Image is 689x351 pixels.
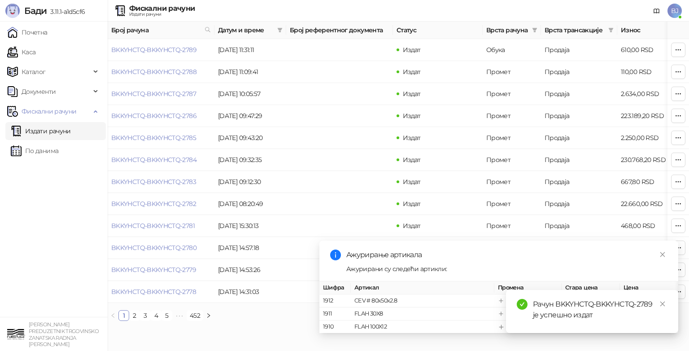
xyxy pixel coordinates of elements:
small: [PERSON_NAME] PREDUZETNIK TRGOVINSKO ZANATSKA RADNJA [PERSON_NAME] [29,321,99,347]
td: BKKYHCTQ-BKKYHCTQ-2789 [108,39,214,61]
span: Издат [403,134,421,142]
td: Промет [483,237,541,259]
td: Промет [483,105,541,127]
td: Продаја [541,237,617,259]
td: FLAH 100X12 [351,320,494,333]
li: 5 [161,310,172,321]
td: BKKYHCTQ-BKKYHCTQ-2779 [108,259,214,281]
div: Ажурирани су следећи артикли: [346,264,667,274]
li: Следећих 5 Страна [172,310,187,321]
a: По данима [11,142,58,160]
span: Бади [24,5,47,16]
a: 4 [151,311,161,320]
li: 3 [140,310,151,321]
span: Фискални рачуни [22,102,76,120]
td: 2.634,00 RSD [617,83,680,105]
a: Close [658,250,667,259]
span: ••• [172,310,187,321]
li: Следећа страна [203,310,214,321]
span: close [659,251,666,258]
td: 1911 [319,307,351,320]
a: BKKYHCTQ-BKKYHCTQ-2785 [111,134,196,142]
img: Logo [5,4,20,18]
a: BKKYHCTQ-BKKYHCTQ-2788 [111,68,196,76]
span: Издат [403,68,421,76]
td: 223.189,20 RSD [617,105,680,127]
a: BKKYHCTQ-BKKYHCTQ-2782 [111,200,196,208]
td: 1912 [319,294,351,307]
span: Издат [403,112,421,120]
td: BKKYHCTQ-BKKYHCTQ-2780 [108,237,214,259]
li: 1 [118,310,129,321]
th: Промена [494,281,562,294]
td: Промет [483,215,541,237]
a: BKKYHCTQ-BKKYHCTQ-2781 [111,222,195,230]
th: Стара цена [562,281,620,294]
span: info-circle [330,250,341,260]
td: [DATE] 11:31:11 [214,39,286,61]
td: Продаја [541,149,617,171]
span: Издат [403,178,421,186]
span: 3.11.1-a1d5cf6 [47,8,85,16]
td: [DATE] 08:20:49 [214,193,286,215]
th: Цена [620,281,678,294]
a: BKKYHCTQ-BKKYHCTQ-2787 [111,90,196,98]
td: 468,00 RSD [617,215,680,237]
td: 230.768,20 RSD [617,149,680,171]
span: filter [608,27,614,33]
a: 1 [119,311,129,320]
td: BKKYHCTQ-BKKYHCTQ-2788 [108,61,214,83]
td: Продаја [541,193,617,215]
td: 110,00 RSD [617,61,680,83]
td: [DATE] 14:53:26 [214,259,286,281]
div: Фискални рачуни [129,5,195,12]
span: Издат [403,90,421,98]
td: BKKYHCTQ-BKKYHCTQ-2781 [108,215,214,237]
span: Издат [403,46,421,54]
td: 1910 [319,320,351,333]
th: Врста рачуна [483,22,541,39]
span: right [206,313,211,318]
a: Каса [7,43,35,61]
td: Продаја [541,39,617,61]
a: Почетна [7,23,48,41]
span: Документи [22,83,56,101]
li: 4 [151,310,161,321]
a: BKKYHCTQ-BKKYHCTQ-2778 [111,288,196,296]
span: Издат [403,156,421,164]
td: Промет [483,61,541,83]
td: Продаја [541,127,617,149]
li: 2 [129,310,140,321]
td: Промет [483,83,541,105]
th: Артикал [351,281,494,294]
td: [DATE] 09:32:35 [214,149,286,171]
td: BKKYHCTQ-BKKYHCTQ-2782 [108,193,214,215]
td: Продаја [541,61,617,83]
span: Издат [403,200,421,208]
td: Продаја [541,215,617,237]
span: filter [277,27,283,33]
span: BJ [667,4,682,18]
th: Статус [393,22,483,39]
td: Промет [483,127,541,149]
td: Продаја [541,83,617,105]
span: Датум и време [218,25,274,35]
td: [DATE] 09:43:20 [214,127,286,149]
span: filter [532,27,537,33]
span: Издат [403,222,421,230]
span: Врста рачуна [486,25,528,35]
span: left [110,313,116,318]
td: Промет [483,193,541,215]
span: filter [606,23,615,37]
td: [DATE] 10:05:57 [214,83,286,105]
a: Документација [650,4,664,18]
th: Шифра [319,281,351,294]
a: 3 [140,311,150,320]
div: Издати рачуни [129,12,195,17]
span: Врста трансакције [545,25,605,35]
span: Каталог [22,63,46,81]
span: close [659,301,666,307]
a: BKKYHCTQ-BKKYHCTQ-2784 [111,156,196,164]
a: Издати рачуни [11,122,71,140]
td: [DATE] 09:12:30 [214,171,286,193]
